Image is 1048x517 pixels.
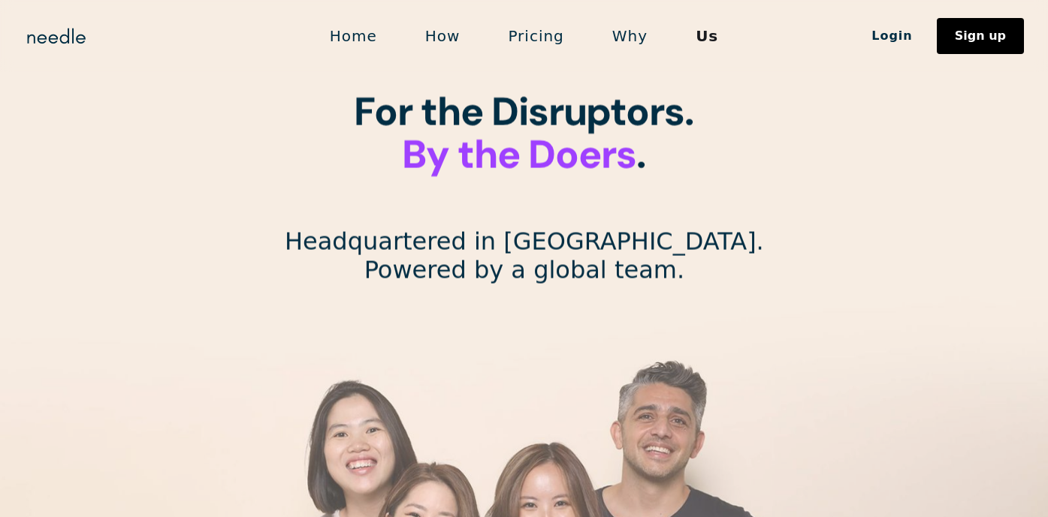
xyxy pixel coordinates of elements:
a: Home [306,20,401,52]
a: Pricing [484,20,587,52]
span: By the Doers [403,129,637,180]
a: Login [847,23,937,49]
a: Why [588,20,672,52]
a: Us [672,20,742,52]
div: Sign up [955,30,1006,42]
a: Sign up [937,18,1024,54]
p: Headquartered in [GEOGRAPHIC_DATA]. Powered by a global team. [285,227,764,284]
a: How [401,20,485,52]
h1: For the Disruptors. ‍ . ‍ [354,91,693,220]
